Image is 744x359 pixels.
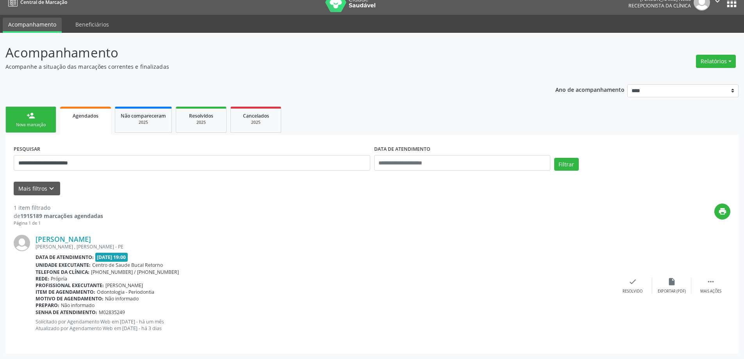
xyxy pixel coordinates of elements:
div: person_add [27,111,35,120]
div: Exportar (PDF) [658,289,686,294]
p: Solicitado por Agendamento Web em [DATE] - há um mês Atualizado por Agendamento Web em [DATE] - h... [36,318,613,332]
span: M02835249 [99,309,125,316]
label: PESQUISAR [14,143,40,155]
b: Preparo: [36,302,59,309]
img: img [14,235,30,251]
i: keyboard_arrow_down [47,184,56,193]
div: 2025 [182,120,221,125]
span: [PHONE_NUMBER] / [PHONE_NUMBER] [91,269,179,275]
p: Ano de acompanhamento [555,84,624,94]
i:  [707,277,715,286]
a: [PERSON_NAME] [36,235,91,243]
div: Nova marcação [11,122,50,128]
div: Mais ações [700,289,721,294]
button: Relatórios [696,55,736,68]
b: Data de atendimento: [36,254,94,261]
span: Agendados [73,113,98,119]
div: 1 item filtrado [14,204,103,212]
b: Motivo de agendamento: [36,295,103,302]
label: DATA DE ATENDIMENTO [374,143,430,155]
span: Centro de Saude Bucal Retorno [92,262,163,268]
button: Filtrar [554,158,579,171]
div: de [14,212,103,220]
span: [DATE] 19:00 [95,253,128,262]
button: Mais filtroskeyboard_arrow_down [14,182,60,195]
div: [PERSON_NAME] , [PERSON_NAME] - PE [36,243,613,250]
p: Acompanhe a situação das marcações correntes e finalizadas [5,63,519,71]
div: 2025 [236,120,275,125]
strong: 1915189 marcações agendadas [20,212,103,220]
span: Própria [51,275,67,282]
i: insert_drive_file [667,277,676,286]
b: Item de agendamento: [36,289,95,295]
b: Telefone da clínica: [36,269,89,275]
b: Senha de atendimento: [36,309,97,316]
span: Odontologia - Periodontia [97,289,154,295]
span: Resolvidos [189,113,213,119]
button: print [714,204,730,220]
span: Recepcionista da clínica [628,2,691,9]
i: print [718,207,727,216]
div: Página 1 de 1 [14,220,103,227]
p: Acompanhamento [5,43,519,63]
span: Não informado [105,295,139,302]
span: [PERSON_NAME] [105,282,143,289]
span: Não informado [61,302,95,309]
b: Unidade executante: [36,262,91,268]
b: Profissional executante: [36,282,104,289]
span: Cancelados [243,113,269,119]
a: Acompanhamento [3,18,62,33]
b: Rede: [36,275,49,282]
span: Não compareceram [121,113,166,119]
a: Beneficiários [70,18,114,31]
div: Resolvido [623,289,642,294]
div: 2025 [121,120,166,125]
i: check [628,277,637,286]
